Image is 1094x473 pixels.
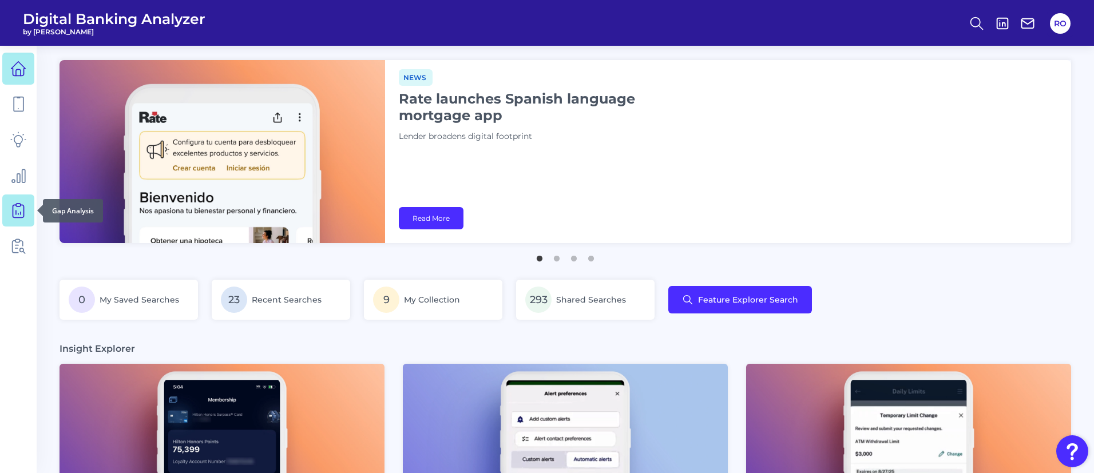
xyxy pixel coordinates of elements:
span: Digital Banking Analyzer [23,10,205,27]
button: 2 [551,250,562,261]
p: Lender broadens digital footprint [399,130,685,143]
span: 0 [69,287,95,313]
h1: Rate launches Spanish language mortgage app [399,90,685,124]
a: 0My Saved Searches [60,280,198,320]
a: Read More [399,207,463,229]
a: 23Recent Searches [212,280,350,320]
a: 293Shared Searches [516,280,655,320]
span: 293 [525,287,552,313]
button: 4 [585,250,597,261]
span: 23 [221,287,247,313]
span: Feature Explorer Search [698,295,798,304]
span: News [399,69,433,86]
img: bannerImg [60,60,385,243]
span: by [PERSON_NAME] [23,27,205,36]
span: Shared Searches [556,295,626,305]
button: RO [1050,13,1071,34]
button: Feature Explorer Search [668,286,812,313]
div: Gap Analysis [43,199,103,222]
a: 9My Collection [364,280,502,320]
button: 3 [568,250,580,261]
span: My Saved Searches [100,295,179,305]
button: 1 [534,250,545,261]
a: News [399,71,433,82]
button: Open Resource Center [1056,435,1088,467]
span: 9 [373,287,399,313]
span: My Collection [404,295,460,305]
span: Recent Searches [252,295,322,305]
h3: Insight Explorer [60,343,135,355]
